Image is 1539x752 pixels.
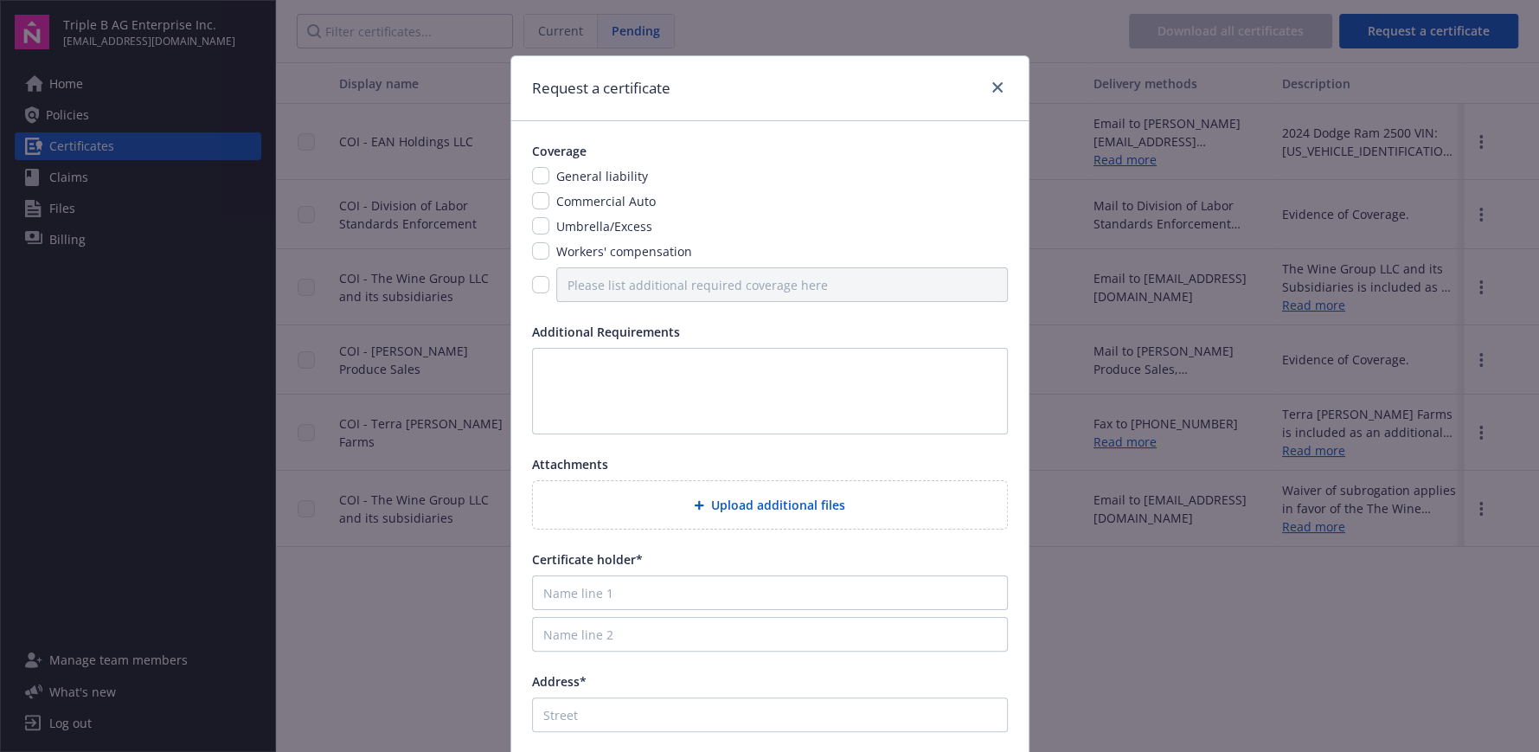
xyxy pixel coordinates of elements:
span: Attachments [532,456,608,472]
h1: Request a certificate [532,77,670,100]
span: Address* [532,673,587,690]
span: General liability [556,168,648,184]
span: Commercial Auto [556,193,656,209]
span: Certificate holder* [532,551,643,568]
span: Coverage [532,143,587,159]
input: Name line 1 [532,575,1008,610]
div: Upload additional files [532,480,1008,530]
span: Workers' compensation [556,243,692,260]
span: Upload additional files [711,496,845,514]
input: Street [532,697,1008,732]
input: Name line 2 [532,617,1008,652]
span: Additional Requirements [532,324,680,340]
a: close [987,77,1008,98]
span: Umbrella/Excess [556,218,652,235]
input: Please list additional required coverage here [556,267,1008,302]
